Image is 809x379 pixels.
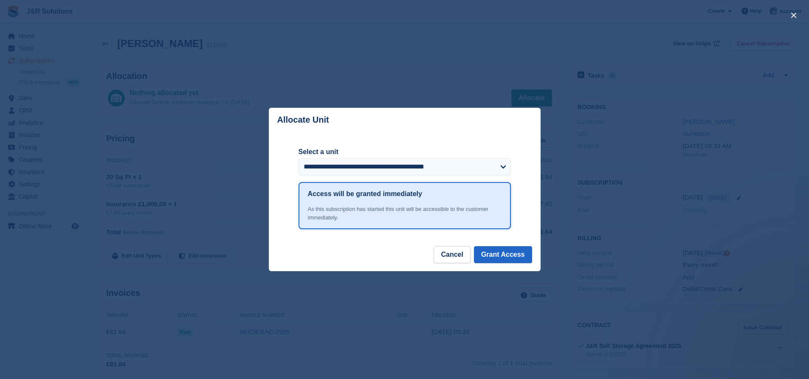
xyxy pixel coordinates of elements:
[277,115,329,125] p: Allocate Unit
[308,189,422,199] h1: Access will be granted immediately
[308,205,502,222] div: As this subscription has started this unit will be accessible to the customer immediately.
[787,8,801,22] button: close
[299,147,511,157] label: Select a unit
[474,246,532,263] button: Grant Access
[434,246,470,263] button: Cancel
